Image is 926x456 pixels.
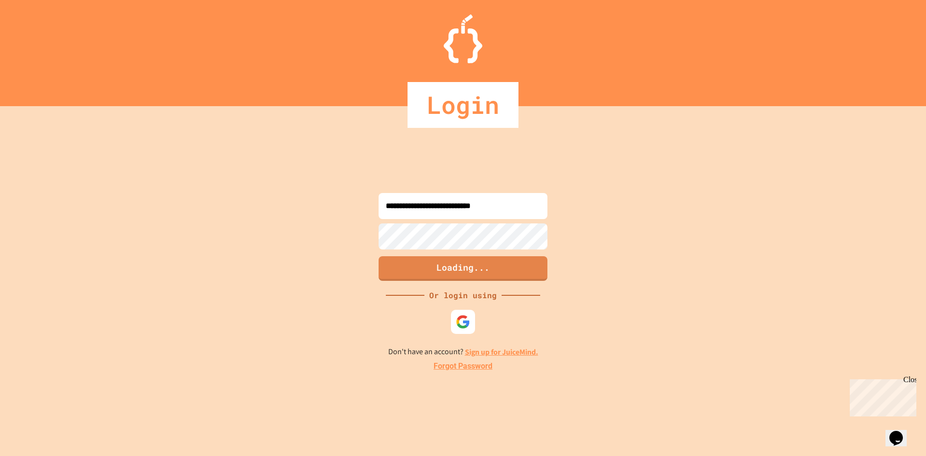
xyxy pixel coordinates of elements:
button: Loading... [379,256,547,281]
a: Forgot Password [434,360,492,372]
div: Or login using [424,290,502,301]
img: Logo.svg [444,14,482,63]
iframe: chat widget [846,375,916,416]
img: google-icon.svg [456,315,470,329]
div: Login [408,82,518,128]
iframe: chat widget [885,417,916,446]
a: Sign up for JuiceMind. [465,347,538,357]
div: Chat with us now!Close [4,4,67,61]
p: Don't have an account? [388,346,538,358]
